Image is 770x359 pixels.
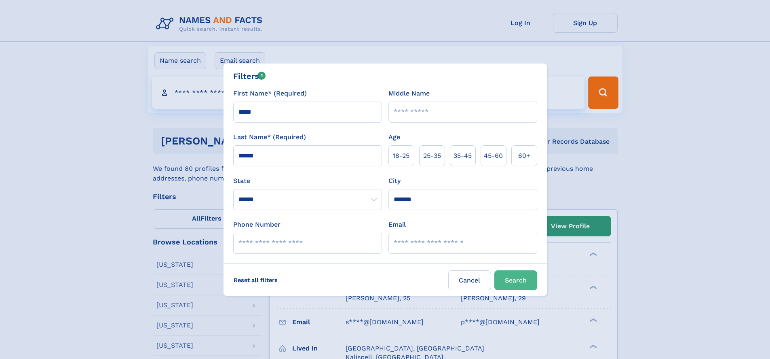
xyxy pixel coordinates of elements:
label: Email [388,220,406,229]
label: Middle Name [388,89,430,98]
label: Cancel [448,270,491,290]
span: 60+ [518,151,530,161]
span: 25‑35 [423,151,441,161]
label: First Name* (Required) [233,89,307,98]
span: 45‑60 [484,151,503,161]
span: 18‑25 [393,151,409,161]
label: Phone Number [233,220,281,229]
label: Reset all filters [228,270,283,290]
div: Filters [233,70,266,82]
label: Last Name* (Required) [233,132,306,142]
span: 35‑45 [454,151,472,161]
label: State [233,176,382,186]
label: Age [388,132,400,142]
button: Search [494,270,537,290]
label: City [388,176,401,186]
